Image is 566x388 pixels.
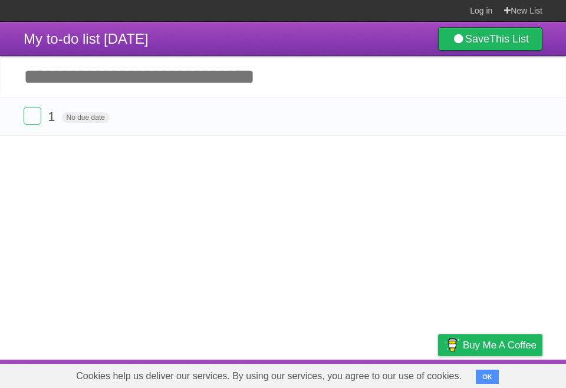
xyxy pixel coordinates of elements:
[423,363,453,385] a: Privacy
[383,363,409,385] a: Terms
[62,112,110,123] span: No due date
[438,334,542,356] a: Buy me a coffee
[438,27,542,51] a: SaveThis List
[468,363,542,385] a: Suggest a feature
[444,335,460,355] img: Buy me a coffee
[281,363,306,385] a: About
[48,109,58,124] span: 1
[320,363,368,385] a: Developers
[463,335,537,356] span: Buy me a coffee
[489,33,529,45] b: This List
[24,107,41,125] label: Done
[64,364,473,388] span: Cookies help us deliver our services. By using our services, you agree to our use of cookies.
[476,370,499,384] button: OK
[24,31,149,47] span: My to-do list [DATE]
